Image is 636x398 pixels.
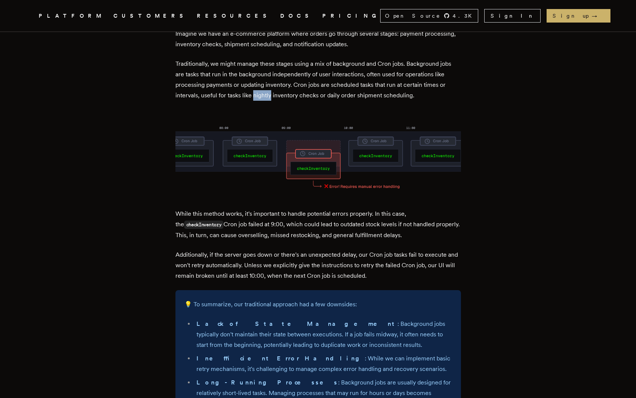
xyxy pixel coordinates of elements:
[175,59,461,101] p: Traditionally, we might manage these stages using a mix of background and Cron jobs. Background j...
[592,12,604,20] span: →
[184,221,224,229] code: checkInventory
[175,209,461,241] p: While this method works, it's important to handle potential errors properly. In this case, the Cr...
[385,12,441,20] span: Open Source
[194,319,452,350] li: : Background jobs typically don't maintain their state between executions. If a job fails midway,...
[39,11,104,21] button: PLATFORM
[322,11,380,21] a: PRICING
[280,11,313,21] a: DOCS
[113,11,188,21] a: CUSTOMERS
[547,9,610,23] a: Sign up
[184,299,452,310] p: 💡 To summarize, our traditional approach had a few downsides:
[453,12,476,20] span: 4.3 K
[175,250,461,281] p: Additionally, if the server goes down or there's an unexpected delay, our Cron job tasks fail to ...
[484,9,541,23] a: Sign In
[196,355,365,362] strong: Inefficient Error Handling
[196,320,397,327] strong: Lack of State Management
[196,379,338,386] strong: Long-Running Processes
[194,353,452,374] li: : While we can implement basic retry mechanisms, it's challenging to manage complex error handlin...
[197,11,271,21] button: RESOURCES
[175,113,461,197] img: Cron jobs tend to be unrealiable in case of failure, requiring a manual intervention with risks o...
[175,29,461,50] p: Imagine we have an e-commerce platform where orders go through several stages: payment processing...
